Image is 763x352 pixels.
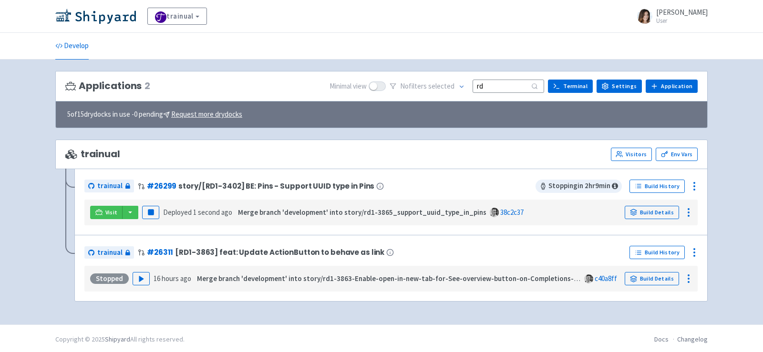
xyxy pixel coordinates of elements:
time: 16 hours ago [154,274,191,283]
strong: Merge branch 'development' into story/rd1-3863-Enable-open-in-new-tab-for-See-overview-button-on-... [197,274,622,283]
a: Build Details [625,272,679,285]
a: Develop [55,33,89,60]
a: Visitors [611,148,652,161]
span: selected [428,81,454,91]
span: Stopping in 2 hr 9 min [536,180,622,193]
strong: Merge branch 'development' into story/rd1-3865_support_uuid_type_in_pins [238,208,486,217]
a: c40a8ff [595,274,617,283]
a: [PERSON_NAME] User [631,9,708,24]
span: 2 [144,80,150,91]
a: #26299 [147,181,176,191]
a: Changelog [677,335,708,343]
a: Build Details [625,206,679,219]
span: Deployed [163,208,232,217]
a: Build History [629,246,685,259]
h3: Applications [65,80,150,91]
a: Application [646,80,698,93]
span: 5 of 15 drydocks in use - 0 pending [67,109,242,120]
a: trainual [147,8,207,25]
button: Play [133,272,150,285]
img: Shipyard logo [55,9,136,24]
span: trainual [65,149,120,160]
span: Minimal view [330,81,367,92]
time: 1 second ago [193,208,232,217]
a: trainual [84,246,134,259]
a: Visit [90,206,123,219]
a: Build History [629,180,685,193]
small: User [656,18,708,24]
div: Stopped [90,273,129,284]
a: Env Vars [656,148,698,161]
a: Settings [597,80,642,93]
span: [RD1-3863] feat: Update ActionButton to behave as link [175,248,384,256]
a: Shipyard [105,335,130,343]
u: Request more drydocks [171,110,242,119]
a: Terminal [548,80,593,93]
input: Search... [473,80,544,92]
span: No filter s [400,81,454,92]
div: Copyright © 2025 All rights reserved. [55,334,185,344]
a: 38c2c37 [500,208,524,217]
a: #26311 [147,247,173,257]
a: Docs [654,335,669,343]
span: trainual [97,247,123,258]
button: Pause [142,206,159,219]
span: trainual [97,181,123,191]
a: trainual [84,180,134,192]
span: [PERSON_NAME] [656,8,708,17]
span: Visit [105,209,118,216]
span: story/[RD1-3402] BE: Pins - Support UUID type in Pins [178,182,374,190]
